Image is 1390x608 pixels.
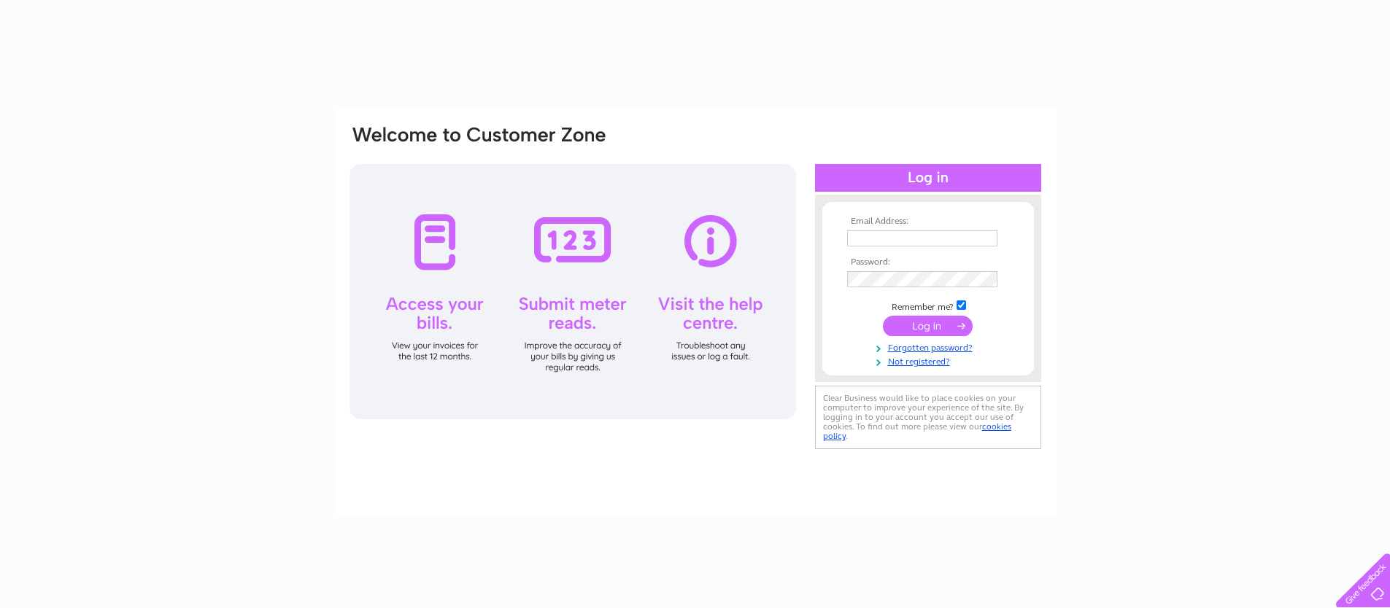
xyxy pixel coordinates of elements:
a: Forgotten password? [847,340,1013,354]
a: cookies policy [823,421,1011,441]
a: Not registered? [847,354,1013,367]
div: Clear Business would like to place cookies on your computer to improve your experience of the sit... [815,386,1041,449]
th: Email Address: [843,217,1013,227]
td: Remember me? [843,298,1013,313]
input: Submit [883,316,973,336]
th: Password: [843,257,1013,268]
